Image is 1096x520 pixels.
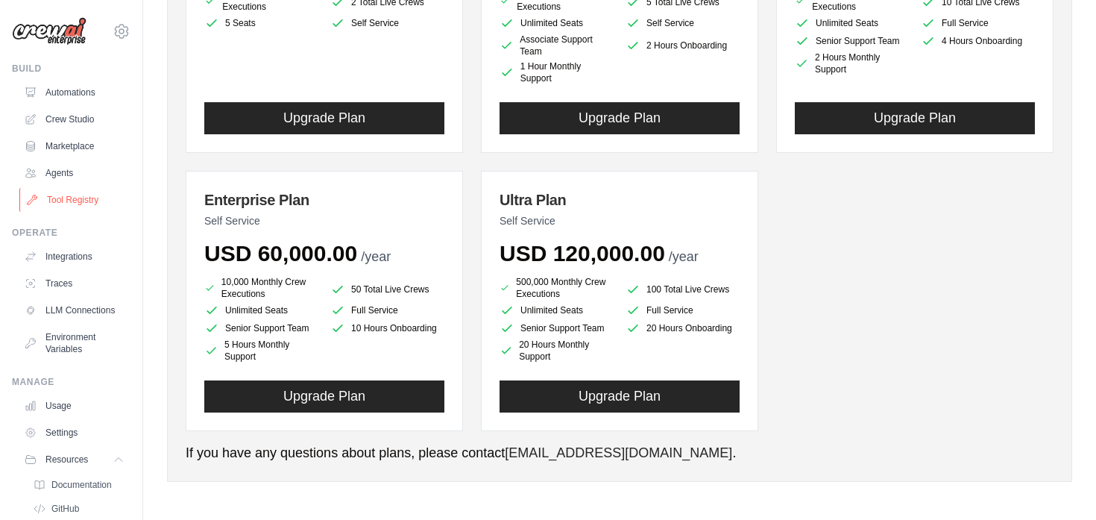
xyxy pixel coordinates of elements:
li: 10 Hours Onboarding [330,321,444,336]
li: Unlimited Seats [204,303,318,318]
button: Resources [18,448,130,472]
a: Integrations [18,245,130,269]
li: 500,000 Monthly Crew Executions [500,276,614,300]
li: 5 Seats [204,16,318,31]
span: /year [669,249,699,264]
li: Associate Support Team [500,34,614,57]
div: Operate [12,227,130,239]
a: Environment Variables [18,325,130,361]
div: Manage [12,376,130,388]
h3: Enterprise Plan [204,189,444,210]
a: Crew Studio [18,107,130,131]
li: Full Service [330,303,444,318]
li: Unlimited Seats [500,16,614,31]
li: 5 Hours Monthly Support [204,339,318,363]
li: 50 Total Live Crews [330,279,444,300]
li: 20 Hours Monthly Support [500,339,614,363]
a: Usage [18,394,130,418]
span: Resources [45,454,88,466]
a: Documentation [27,474,130,495]
a: LLM Connections [18,298,130,322]
span: USD 120,000.00 [500,241,665,266]
iframe: Chat Widget [1021,448,1096,520]
span: /year [361,249,391,264]
a: Traces [18,272,130,295]
button: Upgrade Plan [204,380,444,413]
a: Settings [18,421,130,445]
img: Logo [12,17,86,46]
li: 100 Total Live Crews [626,279,740,300]
li: 20 Hours Onboarding [626,321,740,336]
span: GitHub [51,503,79,515]
li: Full Service [921,16,1035,31]
a: Agents [18,161,130,185]
li: 4 Hours Onboarding [921,34,1035,48]
li: 2 Hours Onboarding [626,34,740,57]
li: Senior Support Team [204,321,318,336]
button: Upgrade Plan [795,102,1035,134]
span: Documentation [51,479,112,491]
li: Full Service [626,303,740,318]
a: Tool Registry [19,188,132,212]
li: Senior Support Team [795,34,909,48]
button: Upgrade Plan [500,380,740,413]
div: Build [12,63,130,75]
p: Self Service [204,213,444,228]
li: Self Service [626,16,740,31]
p: Self Service [500,213,740,228]
button: Upgrade Plan [500,102,740,134]
li: 10,000 Monthly Crew Executions [204,276,318,300]
li: 1 Hour Monthly Support [500,60,614,84]
li: 2 Hours Monthly Support [795,51,909,75]
p: If you have any questions about plans, please contact . [186,443,1054,463]
a: Automations [18,81,130,104]
li: Unlimited Seats [500,303,614,318]
li: Self Service [330,16,444,31]
a: [EMAIL_ADDRESS][DOMAIN_NAME] [505,445,732,460]
h3: Ultra Plan [500,189,740,210]
li: Senior Support Team [500,321,614,336]
span: USD 60,000.00 [204,241,357,266]
a: GitHub [27,498,130,519]
li: Unlimited Seats [795,16,909,31]
a: Marketplace [18,134,130,158]
button: Upgrade Plan [204,102,444,134]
